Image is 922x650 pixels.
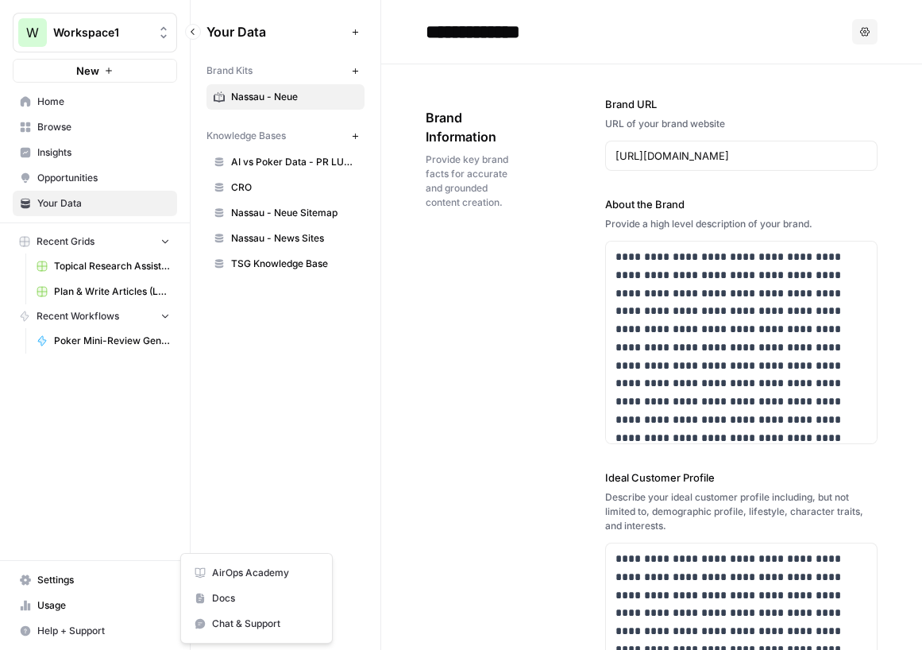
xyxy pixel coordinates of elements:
[206,84,365,110] a: Nassau - Neue
[37,598,170,613] span: Usage
[426,108,516,146] span: Brand Information
[13,13,177,52] button: Workspace: Workspace1
[206,22,345,41] span: Your Data
[37,171,170,185] span: Opportunities
[187,560,326,586] a: AirOps Academy
[206,200,365,226] a: Nassau - Neue Sitemap
[29,253,177,279] a: Topical Research Assistant
[13,593,177,618] a: Usage
[26,23,39,42] span: W
[37,95,170,109] span: Home
[206,175,365,200] a: CRO
[605,117,878,131] div: URL of your brand website
[13,191,177,216] a: Your Data
[37,145,170,160] span: Insights
[76,63,99,79] span: New
[187,586,326,611] a: Docs
[605,490,878,533] div: Describe your ideal customer profile including, but not limited to, demographic profile, lifestyl...
[180,553,333,644] div: Help + Support
[13,567,177,593] a: Settings
[37,309,119,323] span: Recent Workflows
[212,591,318,606] span: Docs
[231,231,357,246] span: Nassau - News Sites
[13,140,177,165] a: Insights
[13,230,177,253] button: Recent Grids
[206,251,365,277] a: TSG Knowledge Base
[231,90,357,104] span: Nassau - Neue
[206,64,253,78] span: Brand Kits
[13,89,177,114] a: Home
[206,226,365,251] a: Nassau - News Sites
[54,334,170,348] span: Poker Mini-Review Generator
[13,618,177,644] button: Help + Support
[426,153,516,210] span: Provide key brand facts for accurate and grounded content creation.
[37,573,170,587] span: Settings
[605,217,878,231] div: Provide a high level description of your brand.
[605,470,878,486] label: Ideal Customer Profile
[231,155,357,169] span: AI vs Poker Data - PR LUSPS
[29,328,177,354] a: Poker Mini-Review Generator
[615,148,867,164] input: www.sundaysoccer.com
[37,120,170,134] span: Browse
[54,259,170,273] span: Topical Research Assistant
[206,149,365,175] a: AI vs Poker Data - PR LUSPS
[13,165,177,191] a: Opportunities
[231,206,357,220] span: Nassau - Neue Sitemap
[206,129,286,143] span: Knowledge Bases
[212,566,318,580] span: AirOps Academy
[231,257,357,271] span: TSG Knowledge Base
[29,279,177,304] a: Plan & Write Articles (LUSPS)
[54,284,170,299] span: Plan & Write Articles (LUSPS)
[13,59,177,83] button: New
[231,180,357,195] span: CRO
[37,234,95,249] span: Recent Grids
[37,624,170,638] span: Help + Support
[212,617,318,631] span: Chat & Support
[605,196,878,212] label: About the Brand
[53,25,149,41] span: Workspace1
[605,96,878,112] label: Brand URL
[13,114,177,140] a: Browse
[37,196,170,211] span: Your Data
[187,611,326,636] button: Chat & Support
[13,304,177,328] button: Recent Workflows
